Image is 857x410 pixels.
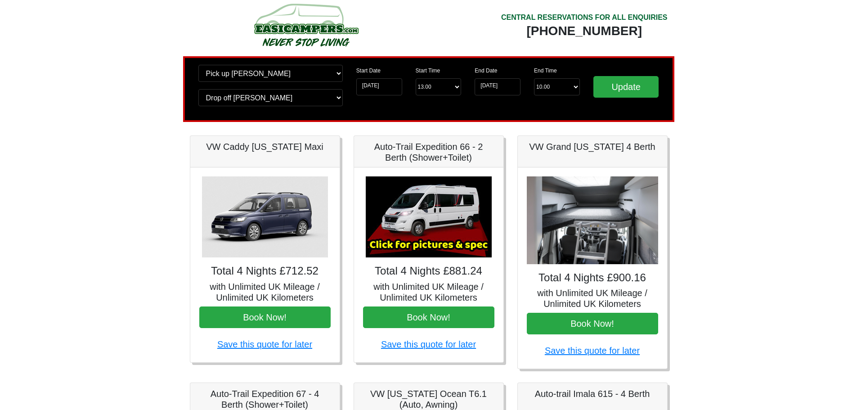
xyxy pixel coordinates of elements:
input: Return Date [475,78,520,95]
div: CENTRAL RESERVATIONS FOR ALL ENQUIRIES [501,12,668,23]
h4: Total 4 Nights £881.24 [363,265,494,278]
h4: Total 4 Nights £712.52 [199,265,331,278]
a: Save this quote for later [381,339,476,349]
a: Save this quote for later [217,339,312,349]
h5: Auto-trail Imala 615 - 4 Berth [527,388,658,399]
label: Start Time [416,67,440,75]
h5: VW [US_STATE] Ocean T6.1 (Auto, Awning) [363,388,494,410]
label: End Date [475,67,497,75]
button: Book Now! [527,313,658,334]
h5: with Unlimited UK Mileage / Unlimited UK Kilometers [199,281,331,303]
h5: Auto-Trail Expedition 67 - 4 Berth (Shower+Toilet) [199,388,331,410]
input: Start Date [356,78,402,95]
button: Book Now! [199,306,331,328]
label: End Time [534,67,557,75]
button: Book Now! [363,306,494,328]
img: VW Caddy California Maxi [202,176,328,257]
div: [PHONE_NUMBER] [501,23,668,39]
a: Save this quote for later [545,346,640,356]
img: VW Grand California 4 Berth [527,176,658,264]
h5: with Unlimited UK Mileage / Unlimited UK Kilometers [363,281,494,303]
h5: with Unlimited UK Mileage / Unlimited UK Kilometers [527,288,658,309]
h5: Auto-Trail Expedition 66 - 2 Berth (Shower+Toilet) [363,141,494,163]
h5: VW Caddy [US_STATE] Maxi [199,141,331,152]
h5: VW Grand [US_STATE] 4 Berth [527,141,658,152]
input: Update [593,76,659,98]
h4: Total 4 Nights £900.16 [527,271,658,284]
img: Auto-Trail Expedition 66 - 2 Berth (Shower+Toilet) [366,176,492,257]
label: Start Date [356,67,381,75]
